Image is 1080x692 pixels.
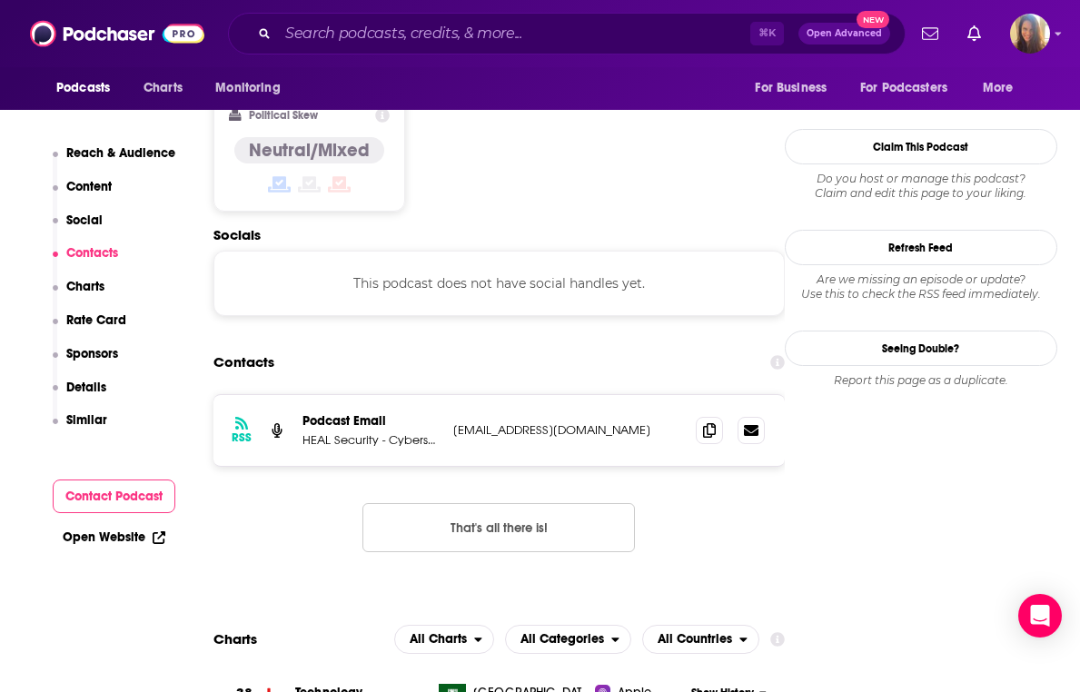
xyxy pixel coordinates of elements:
[742,71,849,105] button: open menu
[807,29,882,38] span: Open Advanced
[213,251,785,316] div: This podcast does not have social handles yet.
[642,625,759,654] h2: Countries
[232,430,252,445] h3: RSS
[144,75,183,101] span: Charts
[505,625,631,654] button: open menu
[63,529,165,545] a: Open Website
[983,75,1014,101] span: More
[798,23,890,44] button: Open AdvancedNew
[249,109,318,122] h2: Political Skew
[53,312,127,346] button: Rate Card
[785,230,1057,265] button: Refresh Feed
[410,633,467,646] span: All Charts
[132,71,193,105] a: Charts
[213,630,257,648] h2: Charts
[857,11,889,28] span: New
[785,373,1057,388] div: Report this page as a duplicate.
[53,346,119,380] button: Sponsors
[30,16,204,51] img: Podchaser - Follow, Share and Rate Podcasts
[394,625,494,654] button: open menu
[750,22,784,45] span: ⌘ K
[53,145,176,179] button: Reach & Audience
[66,380,106,395] p: Details
[53,412,108,446] button: Similar
[53,279,105,312] button: Charts
[1018,594,1062,638] div: Open Intercom Messenger
[785,172,1057,186] span: Do you host or manage this podcast?
[785,129,1057,164] button: Claim This Podcast
[1010,14,1050,54] button: Show profile menu
[302,432,439,448] p: HEAL Security - Cybersecurity Threat Intelligence
[278,19,750,48] input: Search podcasts, credits, & more...
[453,422,681,438] p: [EMAIL_ADDRESS][DOMAIN_NAME]
[658,633,732,646] span: All Countries
[203,71,303,105] button: open menu
[1010,14,1050,54] img: User Profile
[228,13,906,54] div: Search podcasts, credits, & more...
[302,413,439,429] p: Podcast Email
[1010,14,1050,54] span: Logged in as AHartman333
[213,226,785,243] h2: Socials
[915,18,946,49] a: Show notifications dropdown
[66,412,107,428] p: Similar
[860,75,947,101] span: For Podcasters
[66,145,175,161] p: Reach & Audience
[66,346,118,361] p: Sponsors
[755,75,827,101] span: For Business
[848,71,974,105] button: open menu
[66,213,103,228] p: Social
[66,279,104,294] p: Charts
[53,380,107,413] button: Details
[66,179,112,194] p: Content
[505,625,631,654] h2: Categories
[520,633,604,646] span: All Categories
[53,179,113,213] button: Content
[785,172,1057,201] div: Claim and edit this page to your liking.
[66,312,126,328] p: Rate Card
[66,245,118,261] p: Contacts
[249,139,370,162] h4: Neutral/Mixed
[53,479,176,513] button: Contact Podcast
[53,213,104,246] button: Social
[56,75,110,101] span: Podcasts
[53,245,119,279] button: Contacts
[960,18,988,49] a: Show notifications dropdown
[785,272,1057,302] div: Are we missing an episode or update? Use this to check the RSS feed immediately.
[785,331,1057,366] a: Seeing Double?
[970,71,1036,105] button: open menu
[394,625,494,654] h2: Platforms
[362,503,635,552] button: Nothing here.
[213,345,274,380] h2: Contacts
[642,625,759,654] button: open menu
[44,71,134,105] button: open menu
[215,75,280,101] span: Monitoring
